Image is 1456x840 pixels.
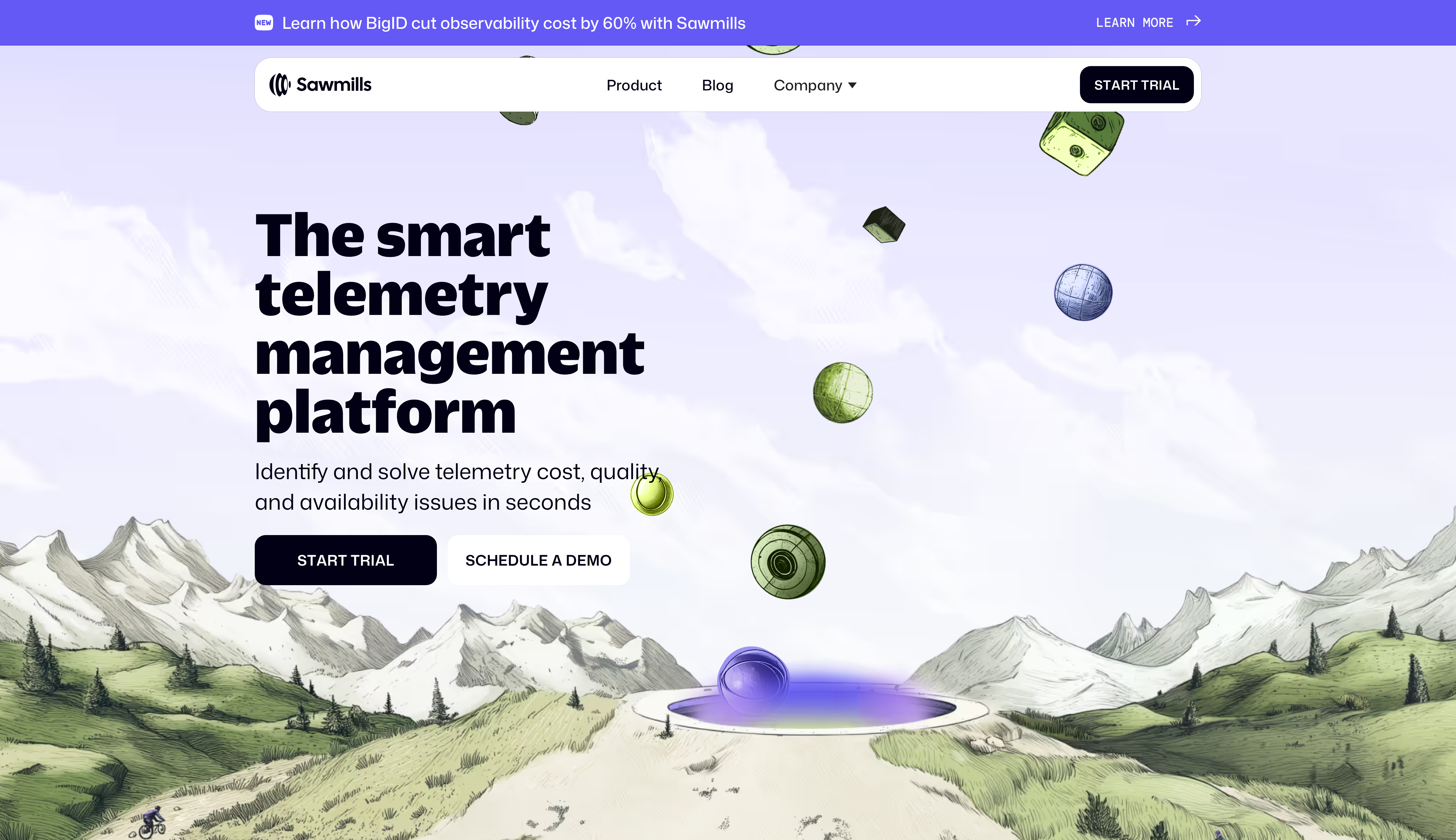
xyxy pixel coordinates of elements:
span: l [530,551,539,569]
span: m [587,551,600,569]
span: t [338,551,347,569]
a: Product [596,65,673,104]
span: a [1163,77,1172,93]
span: S [466,551,475,569]
span: D [566,551,577,569]
span: T [351,551,360,569]
a: ScheduleaDemo [448,535,630,585]
span: i [1159,77,1163,93]
span: c [475,551,487,569]
a: Blog [691,65,745,104]
span: S [297,551,307,569]
div: Learn how BigID cut observability cost by 60% with Sawmills [282,13,746,32]
span: l [386,551,394,569]
span: r [1119,15,1127,30]
span: e [1104,15,1112,30]
span: a [375,551,386,569]
div: Company [774,76,843,93]
h1: The smart telemetry management platform [255,204,677,440]
span: e [577,551,587,569]
a: StartTrial [255,535,437,585]
span: T [1141,77,1149,93]
p: Identify and solve telemetry cost, quality, and availability issues in seconds [255,456,677,517]
span: l [1172,77,1179,93]
span: t [1103,77,1111,93]
span: r [1149,77,1159,93]
span: a [316,551,327,569]
span: r [1121,77,1130,93]
span: a [552,551,562,569]
span: a [1111,77,1121,93]
span: L [1096,15,1104,30]
a: Learnmore [1096,15,1201,30]
span: d [508,551,519,569]
span: h [487,551,499,569]
span: t [1130,77,1138,93]
span: o [600,551,612,569]
span: n [1127,15,1135,30]
span: r [327,551,338,569]
span: r [360,551,371,569]
span: e [1166,15,1174,30]
span: r [1158,15,1166,30]
div: Company [763,65,867,104]
span: o [1151,15,1158,30]
span: i [371,551,375,569]
a: StartTrial [1080,66,1194,103]
span: u [519,551,530,569]
span: e [539,551,548,569]
span: t [307,551,316,569]
span: S [1094,77,1103,93]
span: e [498,551,508,569]
span: a [1111,15,1119,30]
span: m [1143,15,1151,30]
